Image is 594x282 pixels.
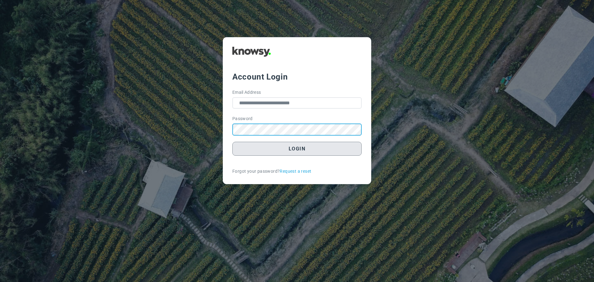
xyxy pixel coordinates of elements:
[232,71,362,82] div: Account Login
[232,115,253,122] label: Password
[232,142,362,156] button: Login
[232,168,362,175] div: Forgot your password?
[232,89,261,96] label: Email Address
[280,168,311,175] a: Request a reset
